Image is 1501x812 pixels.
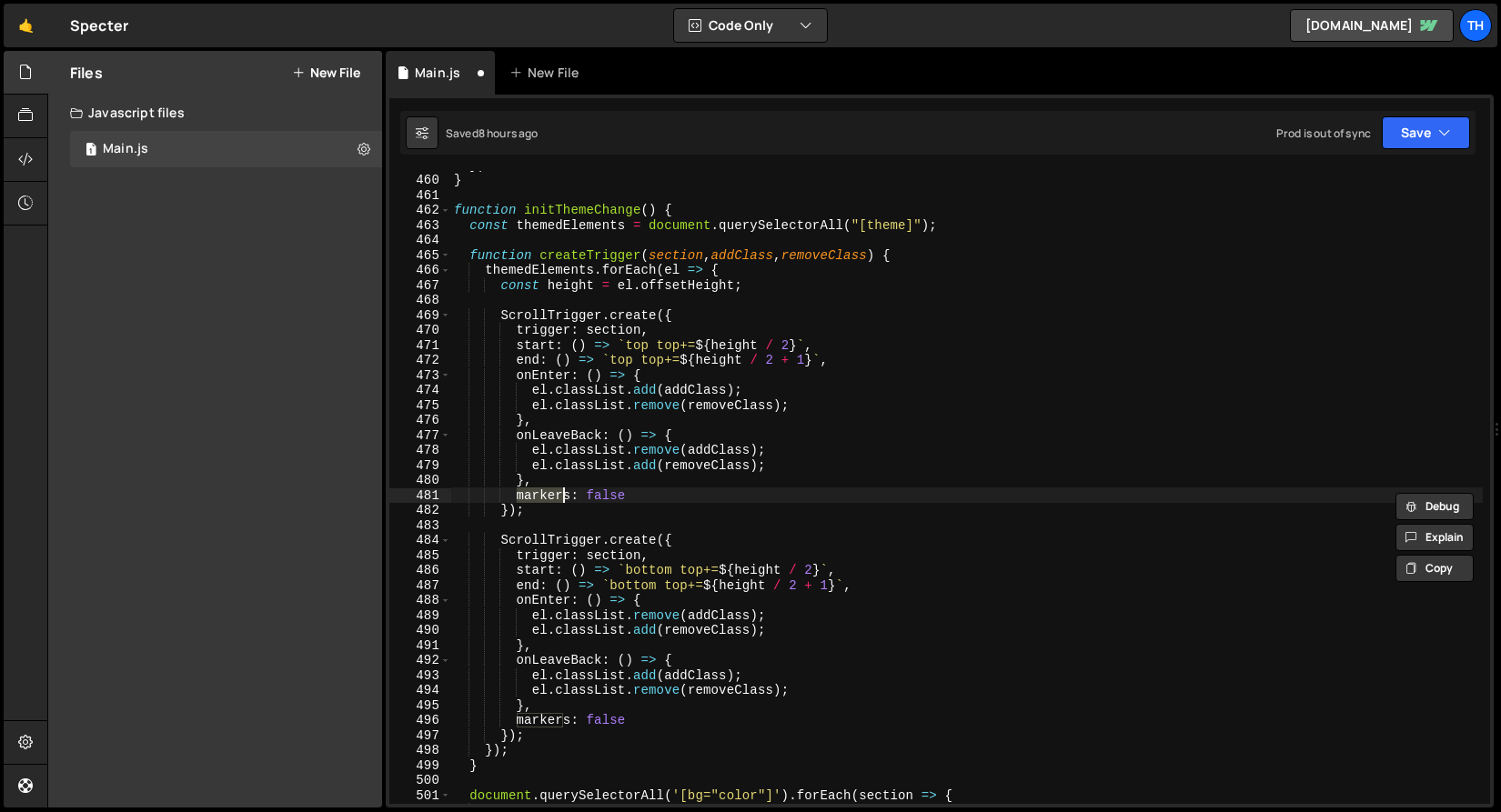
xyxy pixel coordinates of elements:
[389,368,451,384] div: 473
[1382,116,1470,149] button: Save
[389,683,451,698] div: 494
[389,293,451,308] div: 468
[389,563,451,578] div: 486
[446,125,539,141] div: Saved
[389,578,451,594] div: 487
[1290,9,1454,42] a: [DOMAIN_NAME]
[1395,524,1474,551] button: Explain
[415,64,460,82] div: Main.js
[389,788,451,804] div: 501
[389,248,451,264] div: 465
[389,203,451,218] div: 462
[389,413,451,428] div: 476
[389,593,451,608] div: 488
[479,125,539,141] div: 8 hours ago
[389,698,451,714] div: 495
[389,638,451,654] div: 491
[1276,125,1371,141] div: Prod is out of sync
[389,383,451,398] div: 474
[48,95,382,131] div: Javascript files
[389,353,451,368] div: 472
[389,338,451,354] div: 471
[389,773,451,788] div: 500
[1395,493,1474,520] button: Debug
[389,173,451,188] div: 460
[389,668,451,684] div: 493
[389,218,451,234] div: 463
[70,63,103,83] h2: Files
[4,4,48,47] a: 🤙
[70,15,128,36] div: Specter
[389,548,451,564] div: 485
[389,323,451,338] div: 470
[389,233,451,248] div: 464
[389,263,451,278] div: 466
[389,758,451,774] div: 499
[389,503,451,518] div: 482
[389,608,451,624] div: 489
[389,488,451,504] div: 481
[1395,555,1474,582] button: Copy
[70,131,382,167] div: 16840/46037.js
[86,144,96,158] span: 1
[509,64,586,82] div: New File
[389,398,451,414] div: 475
[389,278,451,294] div: 467
[389,713,451,728] div: 496
[1459,9,1492,42] a: Th
[389,308,451,324] div: 469
[103,141,148,157] div: Main.js
[389,188,451,204] div: 461
[389,743,451,758] div: 498
[389,443,451,458] div: 478
[389,728,451,744] div: 497
[389,458,451,474] div: 479
[389,533,451,548] div: 484
[389,473,451,488] div: 480
[292,65,360,80] button: New File
[674,9,827,42] button: Code Only
[389,623,451,638] div: 490
[389,518,451,534] div: 483
[389,653,451,668] div: 492
[389,428,451,444] div: 477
